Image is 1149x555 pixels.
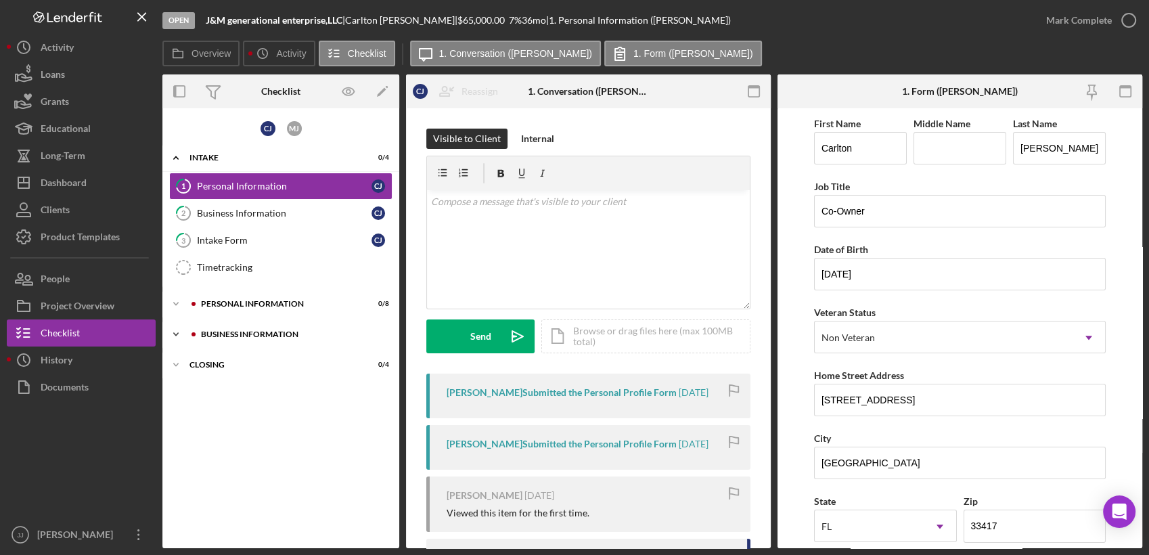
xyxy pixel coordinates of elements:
[447,387,677,398] div: [PERSON_NAME] Submitted the Personal Profile Form
[447,439,677,449] div: [PERSON_NAME] Submitted the Personal Profile Form
[7,142,156,169] button: Long-Term
[7,169,156,196] button: Dashboard
[169,227,392,254] a: 3Intake FormCJ
[41,196,70,227] div: Clients
[439,48,592,59] label: 1. Conversation ([PERSON_NAME])
[7,61,156,88] button: Loans
[447,508,589,518] div: Viewed this item for the first time.
[181,208,185,217] tspan: 2
[201,300,355,308] div: PERSONAL INFORMATION
[679,439,708,449] time: 2025-04-07 02:06
[814,118,861,129] label: First Name
[41,347,72,377] div: History
[509,15,522,26] div: 7 %
[964,495,978,507] label: Zip
[189,361,355,369] div: CLOSING
[197,181,371,192] div: Personal Information
[197,235,371,246] div: Intake Form
[365,300,389,308] div: 0 / 8
[41,61,65,91] div: Loans
[524,490,554,501] time: 2025-04-04 21:59
[406,78,512,105] button: CJReassign
[426,319,535,353] button: Send
[169,254,392,281] a: Timetracking
[7,292,156,319] a: Project Overview
[162,12,195,29] div: Open
[189,154,355,162] div: INTAKE
[521,129,554,149] div: Internal
[197,208,371,219] div: Business Information
[7,34,156,61] button: Activity
[371,179,385,193] div: C J
[206,14,342,26] b: J&M generational enterprise,LLC
[261,86,300,97] div: Checklist
[181,181,185,190] tspan: 1
[914,118,970,129] label: Middle Name
[814,244,868,255] label: Date of Birth
[461,78,498,105] div: Reassign
[169,173,392,200] a: 1Personal InformationCJ
[7,196,156,223] a: Clients
[821,332,875,343] div: Non Veteran
[319,41,395,66] button: Checklist
[7,223,156,250] button: Product Templates
[814,432,831,444] label: City
[7,319,156,347] button: Checklist
[287,121,302,136] div: M J
[41,319,80,350] div: Checklist
[821,521,832,532] div: FL
[365,361,389,369] div: 0 / 4
[1013,118,1057,129] label: Last Name
[7,115,156,142] button: Educational
[447,490,522,501] div: [PERSON_NAME]
[902,86,1018,97] div: 1. Form ([PERSON_NAME])
[814,370,904,381] label: Home Street Address
[261,121,275,136] div: C J
[41,292,114,323] div: Project Overview
[410,41,601,66] button: 1. Conversation ([PERSON_NAME])
[7,88,156,115] button: Grants
[514,129,561,149] button: Internal
[470,319,491,353] div: Send
[206,15,345,26] div: |
[426,129,508,149] button: Visible to Client
[162,41,240,66] button: Overview
[41,223,120,254] div: Product Templates
[371,234,385,247] div: C J
[528,86,650,97] div: 1. Conversation ([PERSON_NAME])
[633,48,753,59] label: 1. Form ([PERSON_NAME])
[1103,495,1135,528] div: Open Intercom Messenger
[7,521,156,548] button: JJ[PERSON_NAME]
[546,15,731,26] div: | 1. Personal Information ([PERSON_NAME])
[41,265,70,296] div: People
[197,262,392,273] div: Timetracking
[41,115,91,146] div: Educational
[169,200,392,227] a: 2Business InformationCJ
[1046,7,1112,34] div: Mark Complete
[7,265,156,292] button: People
[365,154,389,162] div: 0 / 4
[7,374,156,401] button: Documents
[41,169,87,200] div: Dashboard
[41,88,69,118] div: Grants
[41,34,74,64] div: Activity
[814,181,850,192] label: Job Title
[7,347,156,374] button: History
[17,531,24,539] text: JJ
[345,15,457,26] div: Carlton [PERSON_NAME] |
[243,41,315,66] button: Activity
[1033,7,1142,34] button: Mark Complete
[201,330,382,338] div: BUSINESS INFORMATION
[371,206,385,220] div: C J
[34,521,122,552] div: [PERSON_NAME]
